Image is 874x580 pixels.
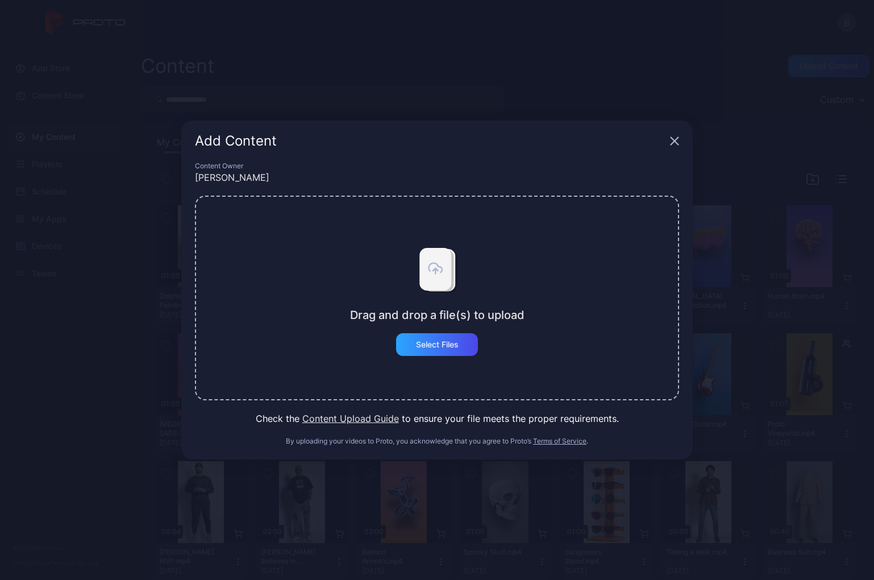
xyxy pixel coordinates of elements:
[195,134,665,148] div: Add Content
[416,340,459,349] div: Select Files
[350,308,525,322] div: Drag and drop a file(s) to upload
[195,171,679,184] div: [PERSON_NAME]
[195,412,679,425] div: Check the to ensure your file meets the proper requirements.
[195,437,679,446] div: By uploading your videos to Proto, you acknowledge that you agree to Proto’s .
[195,161,679,171] div: Content Owner
[302,412,399,425] button: Content Upload Guide
[396,333,478,356] button: Select Files
[533,437,586,446] button: Terms of Service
